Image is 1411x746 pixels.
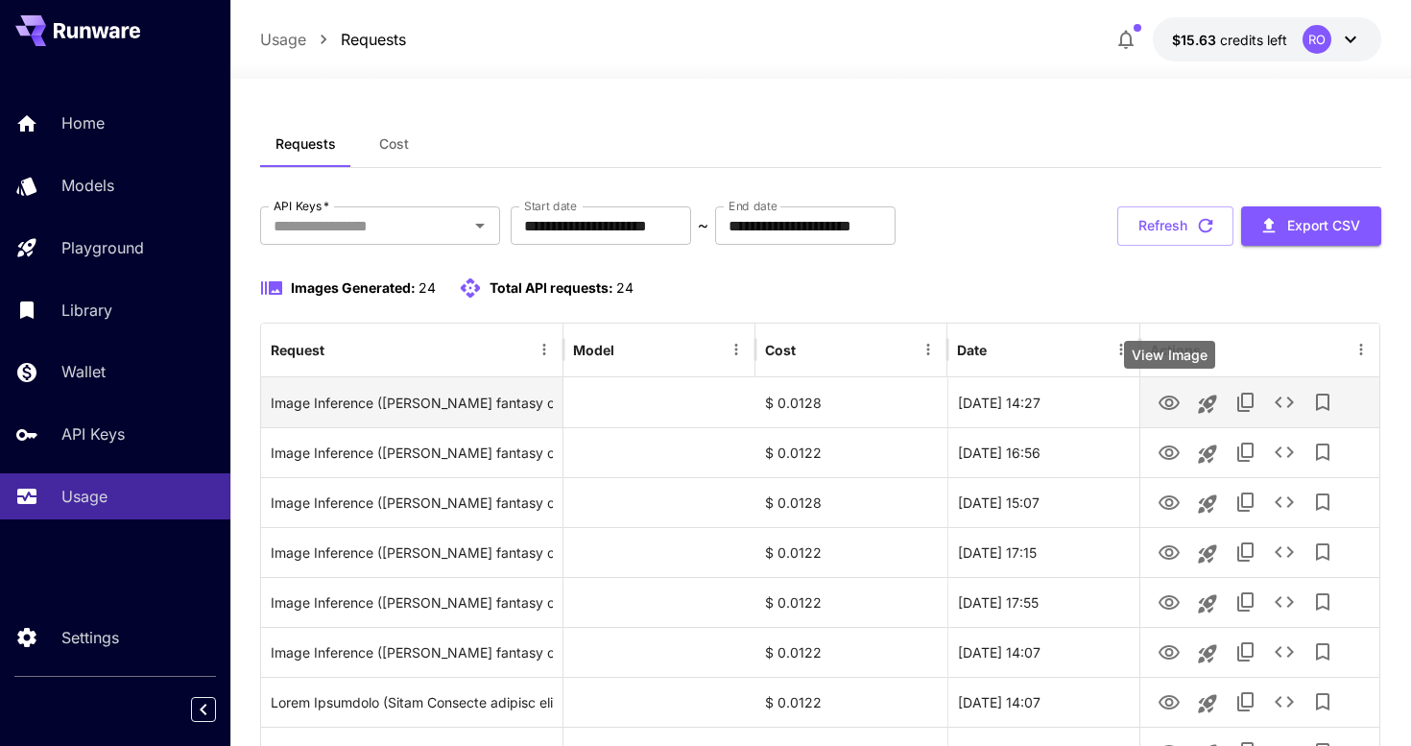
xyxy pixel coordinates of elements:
[205,692,230,727] div: Collapse sidebar
[1265,383,1303,421] button: See details
[915,336,942,363] button: Menu
[260,28,406,51] nav: breadcrumb
[1150,532,1188,571] button: View Image
[947,377,1139,427] div: 26 Aug, 2025 14:27
[755,577,947,627] div: $ 0.0122
[755,427,947,477] div: $ 0.0122
[466,212,493,239] button: Open
[1241,206,1381,246] button: Export CSV
[1188,385,1227,423] button: Launch in playground
[1188,585,1227,623] button: Launch in playground
[61,360,106,383] p: Wallet
[1265,433,1303,471] button: See details
[271,428,553,477] div: Click to copy prompt
[989,336,1016,363] button: Sort
[1150,382,1188,421] button: View Image
[1172,32,1220,48] span: $15.63
[729,198,777,214] label: End date
[1150,482,1188,521] button: View Image
[755,627,947,677] div: $ 0.0122
[616,336,643,363] button: Sort
[260,28,306,51] a: Usage
[798,336,825,363] button: Sort
[723,336,750,363] button: Menu
[1108,336,1135,363] button: Menu
[271,628,553,677] div: Click to copy prompt
[379,135,409,153] span: Cost
[1227,683,1265,721] button: Copy TaskUUID
[291,279,416,296] span: Images Generated:
[1303,483,1342,521] button: Add to library
[1265,683,1303,721] button: See details
[1265,483,1303,521] button: See details
[765,342,796,358] div: Cost
[947,477,1139,527] div: 24 Aug, 2025 15:07
[524,198,577,214] label: Start date
[1188,635,1227,673] button: Launch in playground
[1153,17,1381,61] button: $15.63387RO
[1227,383,1265,421] button: Copy TaskUUID
[755,677,947,727] div: $ 0.0122
[1303,583,1342,621] button: Add to library
[271,342,324,358] div: Request
[271,378,553,427] div: Click to copy prompt
[275,135,336,153] span: Requests
[947,527,1139,577] div: 22 Aug, 2025 17:15
[1150,682,1188,721] button: View Image
[1188,685,1227,723] button: Launch in playground
[1265,533,1303,571] button: See details
[1303,383,1342,421] button: Add to library
[1303,633,1342,671] button: Add to library
[947,627,1139,677] div: 19 Aug, 2025 14:07
[616,279,634,296] span: 24
[61,626,119,649] p: Settings
[1303,533,1342,571] button: Add to library
[1303,433,1342,471] button: Add to library
[1303,683,1342,721] button: Add to library
[490,279,613,296] span: Total API requests:
[957,342,987,358] div: Date
[1265,583,1303,621] button: See details
[271,528,553,577] div: Click to copy prompt
[573,342,614,358] div: Model
[341,28,406,51] a: Requests
[61,485,108,508] p: Usage
[61,299,112,322] p: Library
[61,422,125,445] p: API Keys
[1227,433,1265,471] button: Copy TaskUUID
[326,336,353,363] button: Sort
[1265,633,1303,671] button: See details
[1227,483,1265,521] button: Copy TaskUUID
[191,697,216,722] button: Collapse sidebar
[755,477,947,527] div: $ 0.0128
[531,336,558,363] button: Menu
[1188,485,1227,523] button: Launch in playground
[1172,30,1287,50] div: $15.63387
[698,214,708,237] p: ~
[1227,633,1265,671] button: Copy TaskUUID
[1188,535,1227,573] button: Launch in playground
[1303,25,1331,54] div: RO
[271,678,553,727] div: Click to copy prompt
[1150,632,1188,671] button: View Image
[1220,32,1287,48] span: credits left
[61,111,105,134] p: Home
[1117,206,1233,246] button: Refresh
[271,478,553,527] div: Click to copy prompt
[419,279,436,296] span: 24
[1150,582,1188,621] button: View Image
[1124,341,1215,369] div: View Image
[1227,533,1265,571] button: Copy TaskUUID
[274,198,329,214] label: API Keys
[61,174,114,197] p: Models
[1348,336,1375,363] button: Menu
[947,677,1139,727] div: 19 Aug, 2025 14:07
[755,377,947,427] div: $ 0.0128
[947,427,1139,477] div: 24 Aug, 2025 16:56
[1227,583,1265,621] button: Copy TaskUUID
[947,577,1139,627] div: 21 Aug, 2025 17:55
[755,527,947,577] div: $ 0.0122
[271,578,553,627] div: Click to copy prompt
